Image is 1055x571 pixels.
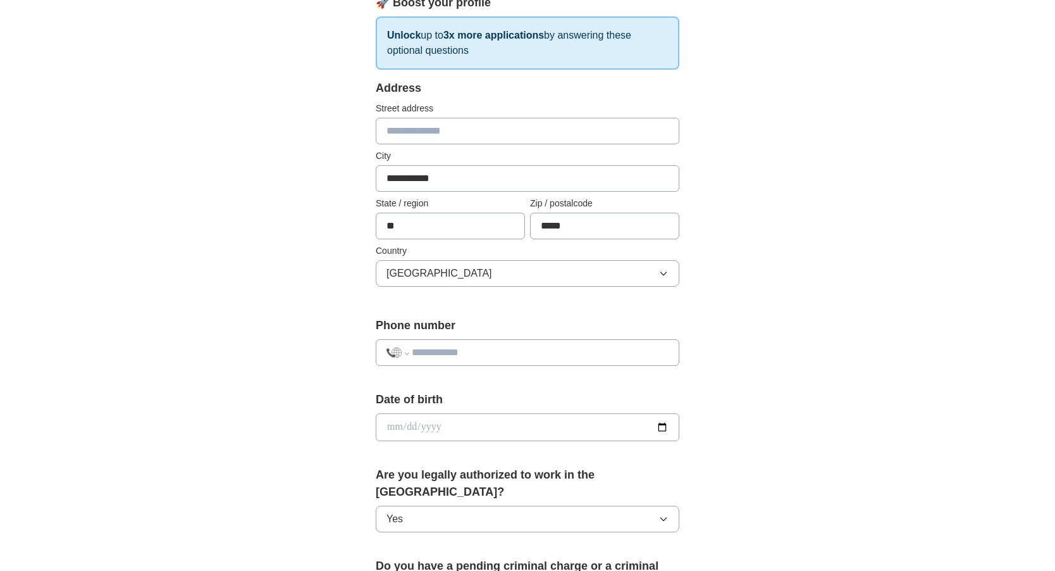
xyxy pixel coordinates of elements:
[443,30,544,41] strong: 3x more applications
[376,16,679,70] p: up to by answering these optional questions
[376,467,679,501] label: Are you legally authorized to work in the [GEOGRAPHIC_DATA]?
[376,102,679,115] label: Street address
[386,266,492,281] span: [GEOGRAPHIC_DATA]
[376,260,679,287] button: [GEOGRAPHIC_DATA]
[376,197,525,210] label: State / region
[387,30,421,41] strong: Unlock
[386,511,403,527] span: Yes
[376,244,679,258] label: Country
[376,80,679,97] div: Address
[376,506,679,532] button: Yes
[376,317,679,334] label: Phone number
[376,391,679,408] label: Date of birth
[376,149,679,163] label: City
[530,197,679,210] label: Zip / postalcode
